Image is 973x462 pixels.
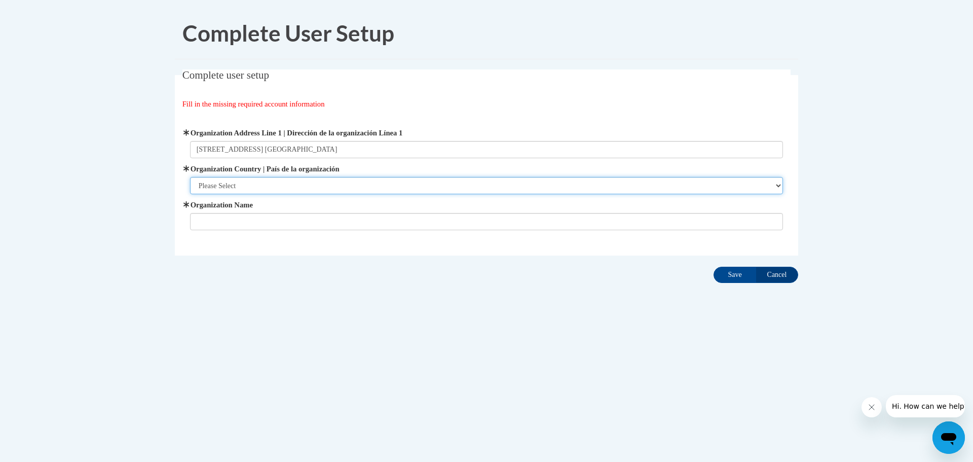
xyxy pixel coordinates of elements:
[714,267,756,283] input: Save
[886,395,965,417] iframe: Message from company
[756,267,798,283] input: Cancel
[190,199,783,210] label: Organization Name
[862,397,882,417] iframe: Close message
[190,213,783,230] input: Metadata input
[190,141,783,158] input: Metadata input
[182,69,269,81] span: Complete user setup
[182,20,394,46] span: Complete User Setup
[190,163,783,174] label: Organization Country | País de la organización
[182,100,325,108] span: Fill in the missing required account information
[6,7,82,15] span: Hi. How can we help?
[932,421,965,454] iframe: Button to launch messaging window
[190,127,783,138] label: Organization Address Line 1 | Dirección de la organización Línea 1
